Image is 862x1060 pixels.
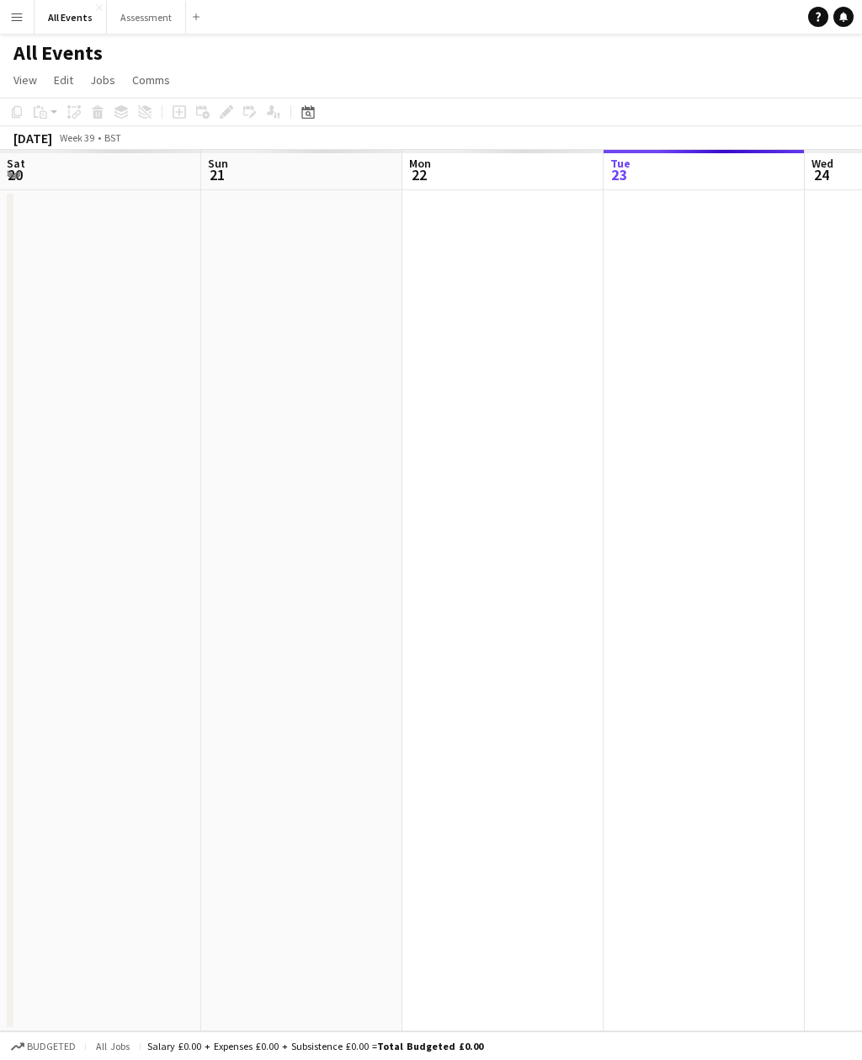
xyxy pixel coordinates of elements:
span: Sun [208,156,228,171]
h1: All Events [13,40,103,66]
span: 20 [4,165,25,184]
a: Jobs [83,69,122,91]
span: 21 [205,165,228,184]
button: Budgeted [8,1037,78,1056]
div: Salary £0.00 + Expenses £0.00 + Subsistence £0.00 = [147,1040,483,1052]
button: Assessment [107,1,186,34]
a: Edit [47,69,80,91]
span: 24 [809,165,833,184]
span: Wed [811,156,833,171]
span: Edit [54,72,73,88]
div: BST [104,131,121,144]
span: 23 [608,165,631,184]
span: Sat [7,156,25,171]
span: Total Budgeted £0.00 [377,1040,483,1052]
a: View [7,69,44,91]
span: Budgeted [27,1041,76,1052]
span: Week 39 [56,131,98,144]
span: All jobs [93,1040,133,1052]
span: 22 [407,165,431,184]
span: Jobs [90,72,115,88]
button: All Events [35,1,107,34]
span: Comms [132,72,170,88]
span: View [13,72,37,88]
div: [DATE] [13,130,52,146]
a: Comms [125,69,177,91]
span: Tue [610,156,631,171]
span: Mon [409,156,431,171]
